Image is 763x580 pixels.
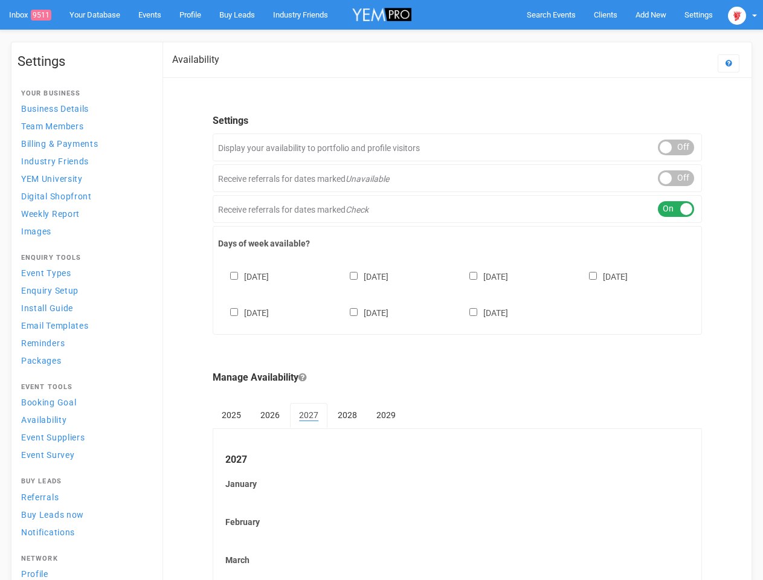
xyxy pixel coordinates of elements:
a: Event Types [18,265,150,281]
span: Booking Goal [21,398,76,407]
input: [DATE] [469,308,477,316]
span: Team Members [21,121,83,131]
span: Event Types [21,268,71,278]
a: Packages [18,352,150,369]
a: Install Guide [18,300,150,316]
span: 9511 [31,10,51,21]
legend: 2027 [225,453,689,467]
a: Event Survey [18,446,150,463]
h4: Enquiry Tools [21,254,147,262]
label: February [225,516,689,528]
a: Billing & Payments [18,135,150,152]
label: [DATE] [338,269,388,283]
a: Team Members [18,118,150,134]
label: [DATE] [457,269,508,283]
legend: Settings [213,114,702,128]
label: March [225,554,689,566]
input: [DATE] [230,272,238,280]
span: Email Templates [21,321,89,330]
input: [DATE] [469,272,477,280]
label: [DATE] [577,269,628,283]
span: Reminders [21,338,65,348]
span: Business Details [21,104,89,114]
span: Availability [21,415,66,425]
img: open-uri20250107-2-1pbi2ie [728,7,746,25]
label: [DATE] [338,306,388,319]
h4: Buy Leads [21,478,147,485]
span: Digital Shopfront [21,192,92,201]
span: YEM University [21,174,83,184]
a: Reminders [18,335,150,351]
em: Check [346,205,369,214]
legend: Manage Availability [213,371,702,385]
a: Business Details [18,100,150,117]
label: [DATE] [218,269,269,283]
input: [DATE] [589,272,597,280]
a: Industry Friends [18,153,150,169]
a: Booking Goal [18,394,150,410]
a: Referrals [18,489,150,505]
div: Display your availability to portfolio and profile visitors [213,134,702,161]
a: Enquiry Setup [18,282,150,298]
span: Event Suppliers [21,433,85,442]
a: 2028 [329,403,366,427]
h4: Network [21,555,147,562]
a: Images [18,223,150,239]
label: [DATE] [457,306,508,319]
a: Availability [18,411,150,428]
h1: Settings [18,54,150,69]
a: Email Templates [18,317,150,333]
span: Billing & Payments [21,139,98,149]
span: Packages [21,356,62,366]
label: [DATE] [218,306,269,319]
label: Days of week available? [218,237,697,250]
span: Enquiry Setup [21,286,79,295]
a: Notifications [18,524,150,540]
a: Event Suppliers [18,429,150,445]
input: [DATE] [230,308,238,316]
input: [DATE] [350,272,358,280]
a: YEM University [18,170,150,187]
div: Receive referrals for dates marked [213,164,702,192]
em: Unavailable [346,174,389,184]
a: Digital Shopfront [18,188,150,204]
a: 2027 [290,403,327,428]
div: Receive referrals for dates marked [213,195,702,223]
a: 2026 [251,403,289,427]
h4: Event Tools [21,384,147,391]
label: January [225,478,689,490]
h2: Availability [172,54,219,65]
input: [DATE] [350,308,358,316]
span: Notifications [21,527,75,537]
span: Event Survey [21,450,74,460]
h4: Your Business [21,90,147,97]
a: Buy Leads now [18,506,150,523]
span: Search Events [527,10,576,19]
span: Weekly Report [21,209,80,219]
a: Weekly Report [18,205,150,222]
span: Clients [594,10,617,19]
a: 2025 [213,403,250,427]
span: Install Guide [21,303,73,313]
span: Add New [636,10,666,19]
a: 2029 [367,403,405,427]
span: Images [21,227,51,236]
